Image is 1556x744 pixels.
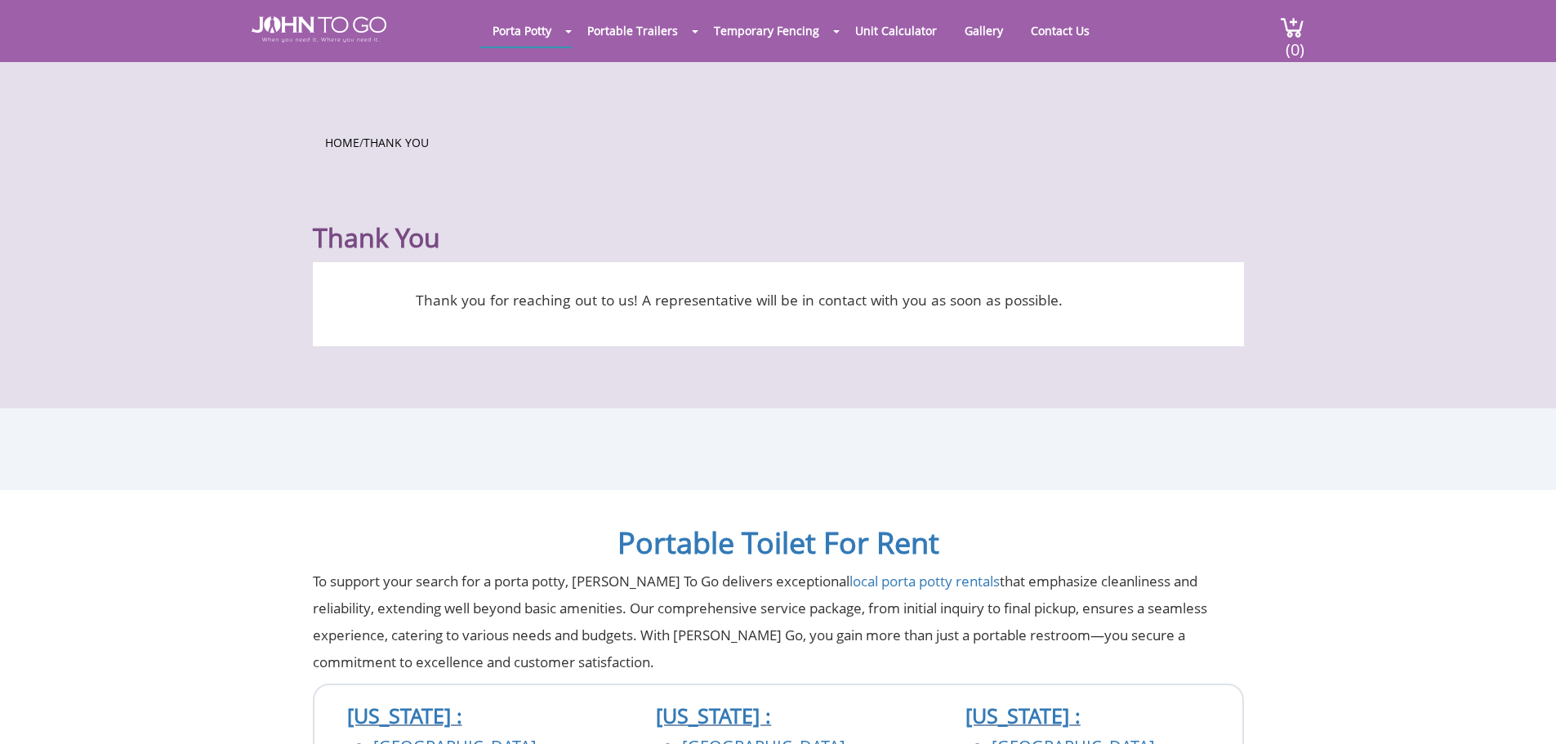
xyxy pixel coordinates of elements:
[347,702,462,729] a: [US_STATE] :
[617,523,939,563] a: Portable Toilet For Rent
[480,15,564,47] a: Porta Potty
[1019,15,1102,47] a: Contact Us
[656,702,771,729] a: [US_STATE] :
[965,702,1081,729] a: [US_STATE] :
[1280,16,1304,38] img: cart a
[1285,25,1304,60] span: (0)
[313,182,1244,254] h1: Thank You
[252,16,386,42] img: JOHN to go
[849,572,1000,590] a: local porta potty rentals
[843,15,949,47] a: Unit Calculator
[325,131,1232,151] ul: /
[337,287,1142,314] p: Thank you for reaching out to us! A representative will be in contact with you as soon as possible.
[363,135,429,150] a: Thank You
[702,15,832,47] a: Temporary Fencing
[313,568,1244,675] p: To support your search for a porta potty, [PERSON_NAME] To Go delivers exceptional that emphasize...
[325,135,359,150] a: Home
[952,15,1015,47] a: Gallery
[575,15,690,47] a: Portable Trailers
